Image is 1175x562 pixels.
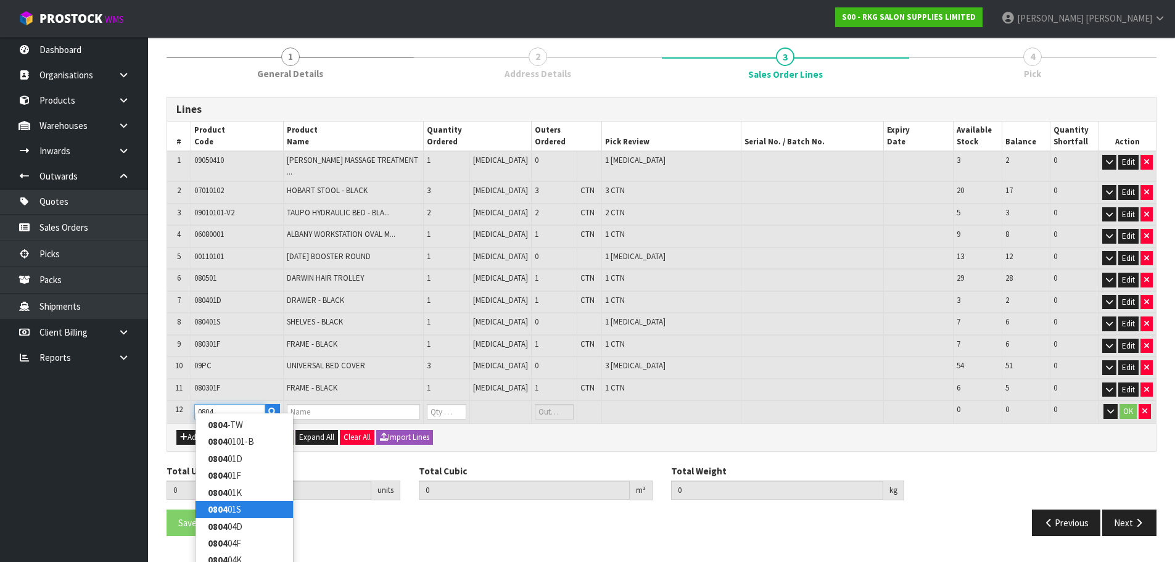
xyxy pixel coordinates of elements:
span: 8 [1005,229,1009,239]
a: S00 - RKG SALON SUPPLIES LIMITED [835,7,983,27]
span: General Details [257,67,323,80]
span: 10 [175,360,183,371]
span: 28 [1005,273,1013,283]
span: 0 [1053,229,1057,239]
span: [MEDICAL_DATA] [473,382,528,393]
span: 3 [427,185,431,196]
button: Edit [1118,382,1139,397]
span: 1 [427,382,431,393]
button: Previous [1032,510,1101,536]
input: Total Cubic [419,481,630,500]
span: 1 [427,273,431,283]
span: TAUPO HYDRAULIC BED - BLA... [287,207,390,218]
span: 0 [535,360,538,371]
strong: 0804 [208,469,228,481]
span: [MEDICAL_DATA] [473,207,528,218]
button: Expand All [295,430,338,445]
span: 080301F [194,382,220,393]
input: Total Units [167,481,371,500]
span: 7 [957,339,960,349]
span: 1 [535,339,538,349]
span: ProStock [39,10,102,27]
strong: 0804 [208,436,228,447]
input: Qty Ordered [427,404,466,419]
span: 2 [1005,155,1009,165]
a: 080401S [196,501,293,518]
span: 29 [957,273,964,283]
span: 20 [957,185,964,196]
span: 9 [177,339,181,349]
span: 1 [427,295,431,305]
span: 3 [776,48,794,66]
button: Add Line [176,430,220,445]
span: 0 [535,316,538,327]
span: 1 [MEDICAL_DATA] [605,316,666,327]
span: 1 CTN [605,339,625,349]
span: 1 [MEDICAL_DATA] [605,155,666,165]
span: 1 [177,155,181,165]
span: 080401S [194,316,220,327]
span: 080401D [194,295,221,305]
span: 7 [957,316,960,327]
span: 1 [MEDICAL_DATA] [605,251,666,262]
span: 5 [1005,382,1009,393]
span: SHELVES - BLACK [287,316,343,327]
span: 1 [535,273,538,283]
span: [MEDICAL_DATA] [473,339,528,349]
th: # [167,122,191,151]
span: [MEDICAL_DATA] [473,360,528,371]
div: kg [883,481,904,500]
span: Address Details [505,67,571,80]
th: Available Stock [953,122,1002,151]
span: 2 [535,207,538,218]
span: 3 [427,360,431,371]
span: 6 [177,273,181,283]
span: 3 CTN [605,185,625,196]
span: HOBART STOOL - BLACK [287,185,368,196]
span: [MEDICAL_DATA] [473,251,528,262]
button: Edit [1118,185,1139,200]
span: 1 [535,295,538,305]
span: 0 [1053,295,1057,305]
span: [PERSON_NAME] [1086,12,1152,24]
span: CTN [580,382,595,393]
span: [MEDICAL_DATA] [473,316,528,327]
span: [MEDICAL_DATA] [473,155,528,165]
button: Edit [1118,295,1139,310]
th: Outers Ordered [531,122,601,151]
span: 13 [957,251,964,262]
span: 1 CTN [605,229,625,239]
small: WMS [105,14,124,25]
span: CTN [580,295,595,305]
span: 0 [1053,251,1057,262]
span: 1 CTN [605,273,625,283]
th: Pick Review [601,122,741,151]
span: Save [178,517,197,529]
button: Edit [1118,339,1139,353]
a: 080401K [196,484,293,501]
span: 12 [175,404,183,415]
input: Code [194,404,266,419]
span: 4 [1023,48,1042,66]
span: [MEDICAL_DATA] [473,273,528,283]
a: 080404F [196,535,293,552]
span: Sales Order Lines [748,68,823,81]
button: Clear All [340,430,374,445]
button: Next [1102,510,1156,536]
a: 0804-TW [196,416,293,433]
span: DRAWER - BLACK [287,295,344,305]
span: CTN [580,229,595,239]
span: 0 [1053,382,1057,393]
span: 0 [1053,404,1057,415]
span: 1 CTN [605,382,625,393]
button: Edit [1118,360,1139,375]
span: 0 [1053,273,1057,283]
span: [DATE] BOOSTER ROUND [287,251,371,262]
strong: 0804 [208,453,228,465]
button: Edit [1118,273,1139,287]
a: 080401F [196,467,293,484]
span: 17 [1005,185,1013,196]
span: 1 [427,316,431,327]
span: 1 [427,155,431,165]
span: 3 [957,155,960,165]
